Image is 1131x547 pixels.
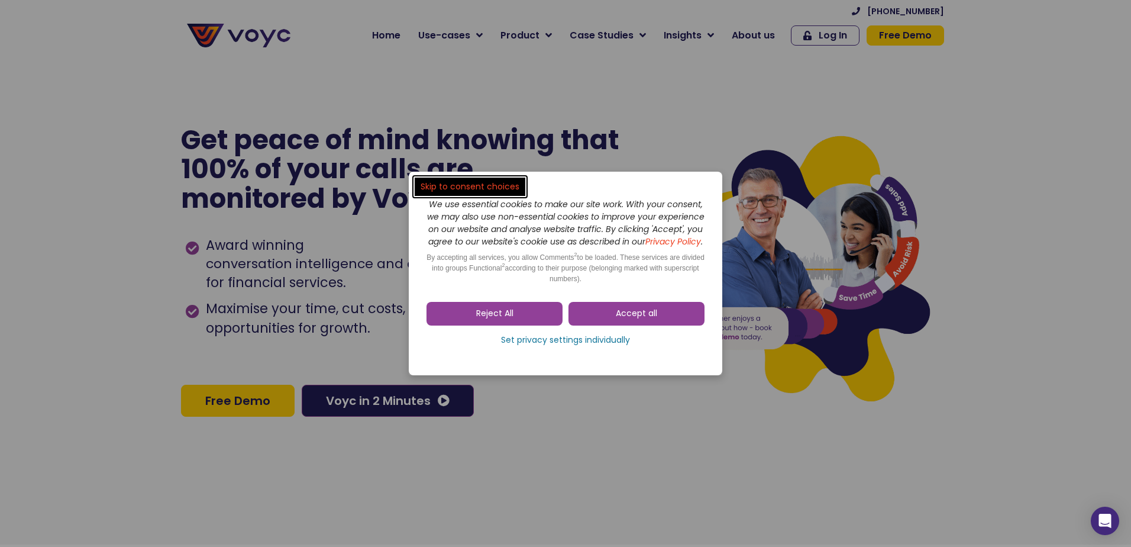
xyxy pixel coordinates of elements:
[415,178,525,196] a: Skip to consent choices
[427,198,705,247] i: We use essential cookies to make our site work. With your consent, we may also use non-essential ...
[645,236,701,247] a: Privacy Policy
[426,302,563,326] a: Reject All
[501,334,630,346] span: Set privacy settings individually
[502,262,505,268] sup: 2
[426,253,705,283] span: By accepting all services, you allow Comments to be loaded. These services are divided into group...
[157,96,197,110] span: Job title
[568,302,705,326] a: Accept all
[476,308,513,320] span: Reject All
[426,332,705,349] a: Set privacy settings individually
[244,246,299,258] a: Privacy Policy
[157,47,186,61] span: Phone
[616,308,657,320] span: Accept all
[574,252,577,258] sup: 2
